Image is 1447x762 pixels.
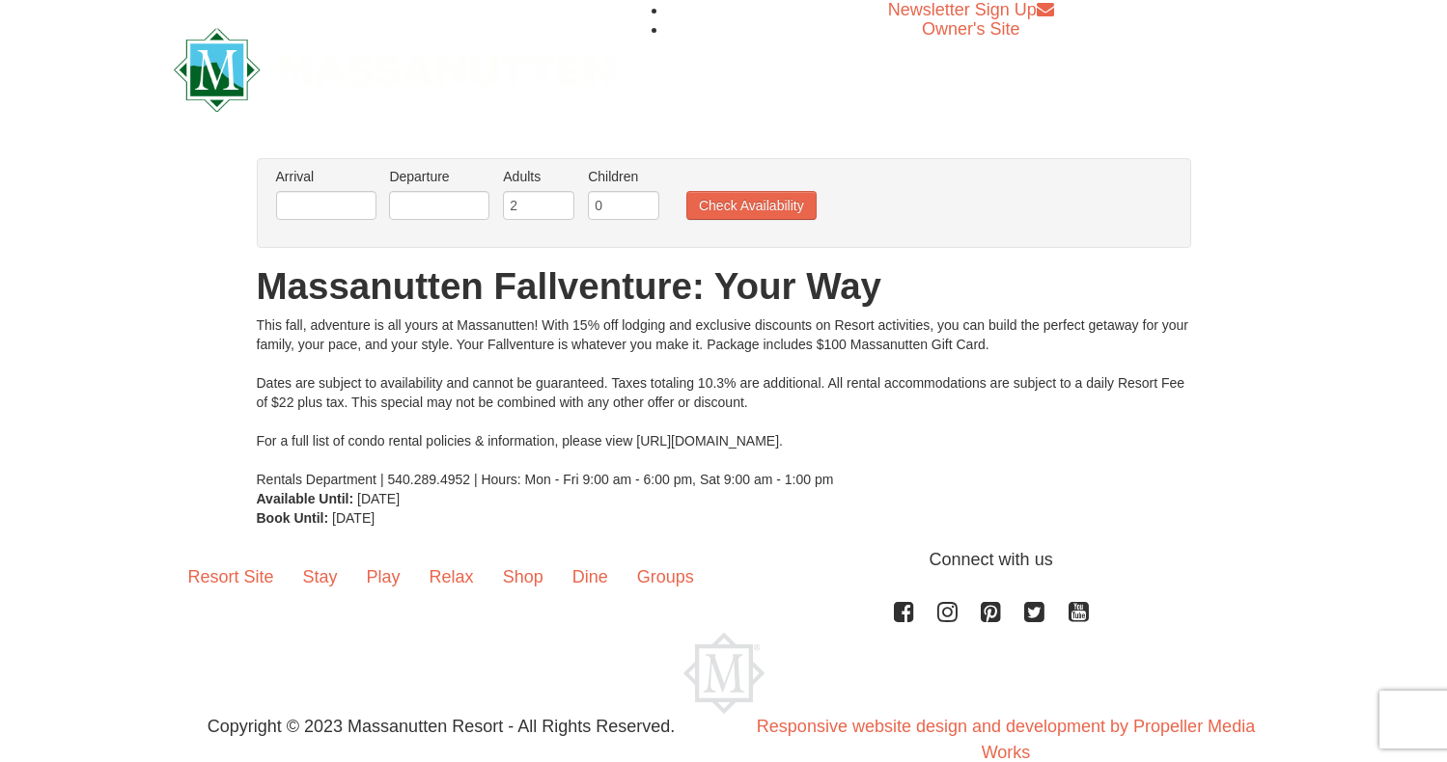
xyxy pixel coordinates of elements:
[174,28,616,112] img: Massanutten Resort Logo
[623,547,709,607] a: Groups
[257,315,1191,489] div: This fall, adventure is all yours at Massanutten! With 15% off lodging and exclusive discounts on...
[257,267,1191,306] h1: Massanutten Fallventure: Your Way
[757,717,1255,762] a: Responsive website design and development by Propeller Media Works
[922,19,1019,39] a: Owner's Site
[174,547,1274,573] p: Connect with us
[389,167,489,186] label: Departure
[488,547,558,607] a: Shop
[352,547,415,607] a: Play
[683,633,765,714] img: Massanutten Resort Logo
[686,191,817,220] button: Check Availability
[276,167,376,186] label: Arrival
[357,491,400,506] span: [DATE]
[159,714,724,740] p: Copyright © 2023 Massanutten Resort - All Rights Reserved.
[174,547,289,607] a: Resort Site
[174,44,616,90] a: Massanutten Resort
[289,547,352,607] a: Stay
[588,167,659,186] label: Children
[558,547,623,607] a: Dine
[415,547,488,607] a: Relax
[257,491,354,506] strong: Available Until:
[257,510,329,526] strong: Book Until:
[503,167,574,186] label: Adults
[332,510,375,526] span: [DATE]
